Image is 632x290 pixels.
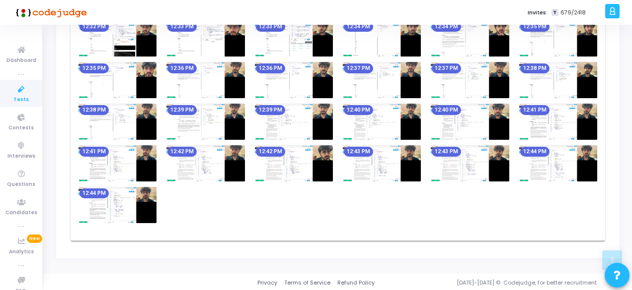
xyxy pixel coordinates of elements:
mat-chip: 12:33 PM [167,22,197,32]
mat-chip: 12:33 PM [256,22,285,32]
img: screenshot-1756797096218.jpeg [79,145,157,181]
mat-chip: 12:36 PM [256,63,285,73]
div: [DATE]-[DATE] © Codejudge, for better recruitment. [375,279,620,287]
mat-chip: 12:44 PM [520,147,550,157]
mat-chip: 12:38 PM [520,63,550,73]
img: logo [12,2,87,22]
span: Analytics [9,248,34,256]
img: screenshot-1756796706221.jpeg [519,20,597,57]
img: screenshot-1756796676239.jpeg [431,20,509,57]
img: screenshot-1756796586232.jpeg [166,20,244,57]
img: screenshot-1756797156213.jpeg [255,145,333,181]
img: screenshot-1756796916251.jpeg [79,104,157,140]
mat-chip: 12:39 PM [167,105,197,115]
img: screenshot-1756796616206.jpeg [255,20,333,57]
img: screenshot-1756796826221.jpeg [343,62,421,98]
mat-chip: 12:42 PM [167,147,197,157]
mat-chip: 12:36 PM [167,63,197,73]
span: Contests [8,124,34,132]
mat-chip: 12:37 PM [344,63,373,73]
span: New [27,234,42,243]
mat-chip: 12:42 PM [256,147,285,157]
img: screenshot-1756797216231.jpeg [431,145,509,181]
img: screenshot-1756796766225.jpeg [166,62,244,98]
mat-chip: 12:43 PM [432,147,461,157]
mat-chip: 12:35 PM [520,22,550,32]
mat-chip: 12:34 PM [432,22,461,32]
img: screenshot-1756797246233.jpeg [519,145,597,181]
a: Refund Policy [337,279,375,287]
mat-chip: 12:43 PM [344,147,373,157]
mat-chip: 12:32 PM [79,22,109,32]
img: screenshot-1756797036188.jpeg [431,104,509,140]
mat-chip: 12:38 PM [79,105,109,115]
img: screenshot-1756796856221.jpeg [431,62,509,98]
img: screenshot-1756796736223.jpeg [79,62,157,98]
mat-chip: 12:41 PM [520,105,550,115]
label: Invites: [528,8,548,17]
img: screenshot-1756797186242.jpeg [343,145,421,181]
span: Dashboard [6,57,36,65]
mat-chip: 12:40 PM [344,105,373,115]
img: screenshot-1756797276204.jpeg [79,187,157,223]
img: screenshot-1756797006189.jpeg [343,104,421,140]
img: screenshot-1756797066181.jpeg [519,104,597,140]
span: Interviews [7,152,35,161]
mat-chip: 12:39 PM [256,105,285,115]
img: screenshot-1756796796251.jpeg [255,62,333,98]
img: screenshot-1756796646206.jpeg [343,20,421,57]
img: screenshot-1756796556230.jpeg [79,20,157,57]
mat-chip: 12:34 PM [344,22,373,32]
mat-chip: 12:40 PM [432,105,461,115]
img: screenshot-1756797126214.jpeg [166,145,244,181]
span: 679/2418 [560,8,586,17]
img: screenshot-1756796886165.jpeg [519,62,597,98]
mat-chip: 12:37 PM [432,63,461,73]
span: T [552,9,558,16]
span: Tests [13,96,29,104]
a: Privacy [257,279,277,287]
mat-chip: 12:41 PM [79,147,109,157]
img: screenshot-1756796946269.jpeg [166,104,244,140]
span: Candidates [5,209,37,217]
mat-chip: 12:35 PM [79,63,109,73]
a: Terms of Service [284,279,330,287]
span: Questions [7,180,35,189]
img: screenshot-1756796976261.jpeg [255,104,333,140]
mat-chip: 12:44 PM [79,188,109,198]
